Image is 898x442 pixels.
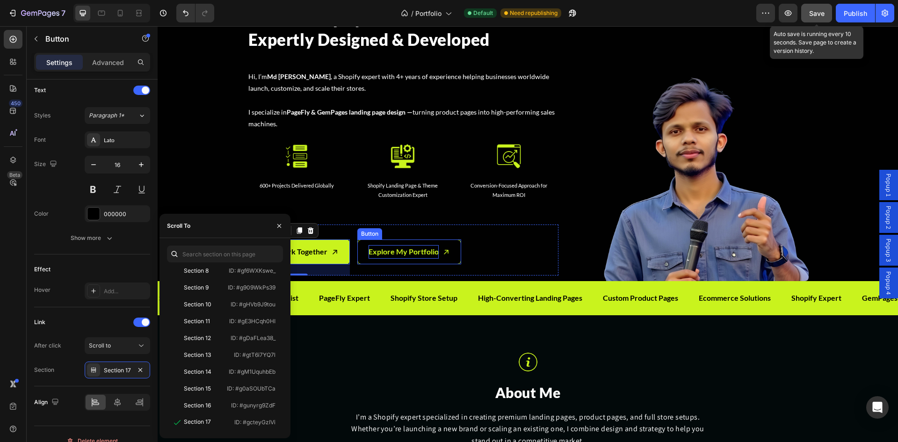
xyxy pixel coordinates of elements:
[109,46,173,54] strong: Md [PERSON_NAME]
[726,147,736,170] span: Popup 1
[320,265,425,279] p: High-Converting Landing Pages
[473,9,493,17] span: Default
[34,210,49,218] div: Color
[90,213,192,238] a: Let’s Work Together
[231,300,275,309] p: ID: #gHVb9J9tou
[231,334,275,342] p: ID: #gDaFLea38_
[89,111,124,120] span: Paragraph 1*
[101,219,170,232] p: Let’s Work Together
[184,418,211,426] div: Section 17
[92,58,124,67] p: Advanced
[85,107,150,124] button: Paragraph 1*
[801,4,832,22] button: Save
[634,265,684,279] p: Shopify Expert
[866,396,889,419] div: Open Intercom Messenger
[161,265,212,279] p: PageFly Expert
[339,117,364,143] img: gempages_582830669671957465-997dabca-120d-4153-87b3-8ba5339719a0.png
[1,265,51,279] p: Shopify Expert
[104,136,148,145] div: Lato
[184,283,209,292] div: Section 9
[85,337,150,354] button: Scroll to
[184,384,211,393] div: Section 15
[91,44,400,68] p: Hi, I’m , a Shopify expert with 4+ years of experience helping businesses worldwide launch, custo...
[234,351,275,359] p: ID: #gtT6i7YQ7l
[200,213,304,238] a: Explore My Portfolio
[167,246,283,262] input: Search section on this page
[704,265,773,279] p: GemPages Specialist
[445,265,521,279] p: Custom Product Pages
[231,401,275,410] p: ID: #gunyrg9ZdF
[229,368,275,376] p: ID: #gM1UquhbEb
[34,265,51,274] div: Effect
[541,265,613,279] p: Ecommerce Solutions
[97,154,181,165] div: Rich Text Editor. Editing area: main
[232,117,258,143] img: gempages_582830669671957465-00238732-6e17-45de-9d16-d579284bdeeb.png
[202,203,223,212] div: Button
[809,9,825,17] span: Save
[104,287,148,296] div: Add...
[167,222,190,230] div: Scroll To
[184,300,211,309] div: Section 10
[726,180,736,203] span: Popup 2
[126,117,152,143] img: gempages_582830669671957465-95fa764c-11bd-47f4-b568-865796733616.png
[72,265,141,279] p: GemPages Specialist
[9,100,22,107] div: 450
[836,4,875,22] button: Publish
[34,230,150,246] button: Show more
[104,366,131,375] div: Section 17
[89,342,111,349] span: Scroll to
[46,58,72,67] p: Settings
[34,86,46,94] div: Text
[34,396,61,409] div: Align
[176,4,214,22] div: Undo/Redo
[228,283,275,292] p: ID: #g909WkPs39
[726,212,736,236] span: Popup 3
[233,265,300,279] p: Shopify Store Setup
[158,26,898,442] iframe: Design area
[7,171,22,179] div: Beta
[510,9,558,17] span: Need republishing
[844,8,867,18] div: Publish
[184,351,211,359] div: Section 13
[71,233,114,243] div: Show more
[4,4,70,22] button: 7
[98,155,180,164] p: 600+ Projects Delivered Globally
[34,111,51,120] div: Styles
[104,210,148,218] div: 000000
[726,245,736,268] span: Popup 4
[90,356,651,377] h2: About Me
[34,136,46,144] div: Font
[34,341,61,350] div: After click
[415,8,442,18] span: Portfolio
[34,318,45,326] div: Link
[229,267,275,275] p: ID: #gf6WXKswe_
[184,401,211,410] div: Section 16
[101,200,123,209] div: Button
[311,155,392,174] p: Conversion-Focused Approach for Maximum ROI
[129,82,255,90] strong: PageFly & GemPages landing page design —
[34,366,54,374] div: Section
[361,326,380,345] img: gempages_582830669671957465-6984c283-79c0-40fb-8263-8637aca5ff7e.png
[184,368,211,376] div: Section 14
[184,317,210,326] div: Section 11
[411,8,413,18] span: /
[234,418,275,427] p: ID: #gcteyGzIVi
[184,385,557,421] p: I’m a Shopify expert specialized in creating premium landing pages, product pages, and full store...
[45,33,125,44] p: Button
[211,219,281,232] p: Explore My Portfolio
[184,334,211,342] div: Section 12
[91,68,400,103] p: I specialize in turning product pages into high-performing sales machines.
[204,155,286,174] p: Shopify Landing Page & Theme Customization Expert
[34,158,59,171] div: Size
[34,286,51,294] div: Hover
[61,7,65,19] p: 7
[184,267,209,275] div: Section 8
[429,33,651,255] img: gempages_582830669671957465-52b8f3a5-33fb-4810-85d4-94c30d8bacb7.png
[229,317,275,326] p: ID: #gE3HCqh0HI
[227,384,275,393] p: ID: #g0aSOUbTCa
